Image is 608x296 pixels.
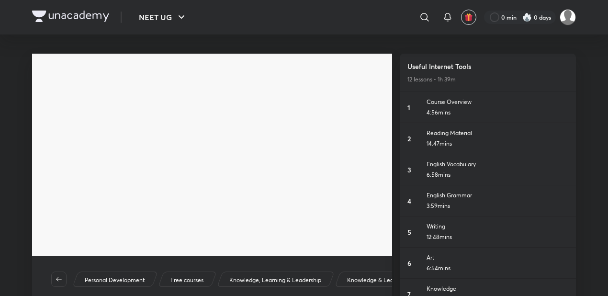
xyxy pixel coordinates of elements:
p: 6:58mins [427,171,568,179]
a: 1Course Overview4:56mins [400,92,576,123]
p: Personal Development [85,276,145,285]
h6: 2 [407,134,421,144]
p: Course Overview [427,98,568,106]
h6: 3 [407,165,421,175]
p: Reading Material [427,129,568,137]
p: 3:59mins [427,202,568,210]
a: Knowledge, Learning & Leadership [228,276,323,285]
button: NEET UG [133,8,193,27]
p: 14:47mins [427,139,568,148]
h6: 4 [407,196,421,206]
img: L r Panwar [560,9,576,25]
p: 12:48mins [427,233,568,241]
button: avatar [461,10,476,25]
img: streak [522,12,532,22]
p: Knowledge, Learning & Leadership [229,276,321,285]
p: English Grammar [427,191,568,200]
a: 4English Grammar3:59mins [400,185,576,216]
a: 2Reading Material14:47mins [400,123,576,154]
h6: 1 [407,102,421,113]
a: Free courses [169,276,205,285]
img: Company Logo [32,11,109,22]
h6: 6 [407,258,421,268]
img: avatar [464,13,473,22]
a: 3English Vocabulary6:58mins [400,154,576,185]
p: Knowledge [427,285,568,293]
a: Company Logo [32,11,109,24]
a: Personal Development [83,276,146,285]
p: Writing [427,222,568,231]
h6: 5 [407,227,421,237]
p: 12 lessons • 1h 39m [407,75,568,84]
p: Knowledge & Learning [347,276,407,285]
a: 6Art6:54mins [400,248,576,279]
p: Art [427,253,568,262]
a: 5Writing12:48mins [400,216,576,248]
p: 4:56mins [427,108,568,117]
a: Knowledge & Learning [346,276,409,285]
p: English Vocabulary [427,160,568,169]
a: Useful Internet Tools [407,61,568,71]
p: 6:54mins [427,264,568,273]
p: Free courses [170,276,203,285]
